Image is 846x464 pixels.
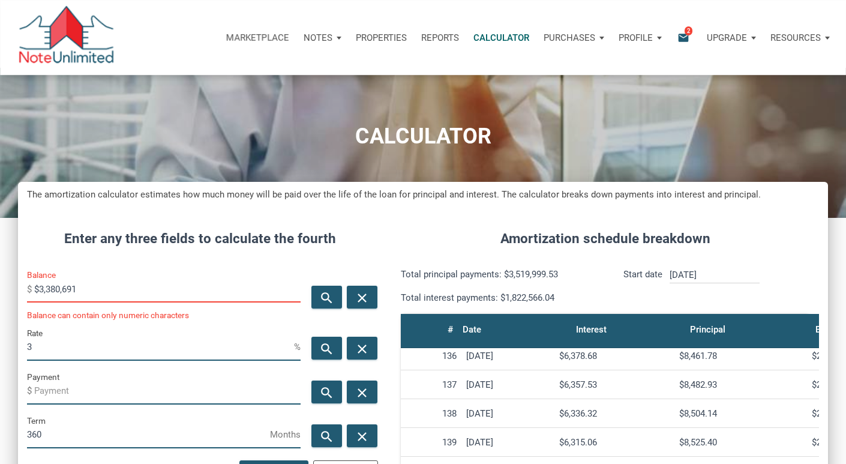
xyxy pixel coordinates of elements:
[355,290,370,305] i: close
[619,32,653,43] p: Profile
[406,408,457,419] div: 138
[27,334,294,361] input: Rate
[320,429,334,444] i: search
[576,321,607,338] div: Interest
[401,267,596,282] p: Total principal payments: $3,519,999.53
[27,326,43,340] label: Rate
[320,290,334,305] i: search
[355,385,370,400] i: close
[611,20,669,56] button: Profile
[559,437,670,448] div: $6,315.06
[355,429,370,444] i: close
[34,378,301,405] input: Payment
[466,408,550,419] div: [DATE]
[226,32,289,43] p: Marketplace
[347,381,377,403] button: close
[463,321,481,338] div: Date
[401,291,596,305] p: Total interest payments: $1,822,566.04
[34,276,301,303] input: Balance
[311,286,342,309] button: search
[676,31,691,44] i: email
[311,424,342,447] button: search
[421,32,459,43] p: Reports
[311,381,342,403] button: search
[466,351,550,361] div: [DATE]
[448,321,453,338] div: #
[219,20,296,56] button: Marketplace
[536,20,611,56] button: Purchases
[770,32,821,43] p: Resources
[623,267,662,305] p: Start date
[544,32,595,43] p: Purchases
[679,437,802,448] div: $8,525.40
[679,351,802,361] div: $8,461.78
[707,32,747,43] p: Upgrade
[27,280,34,299] span: $
[27,370,59,384] label: Payment
[466,379,550,390] div: [DATE]
[320,385,334,400] i: search
[763,20,837,56] button: Resources
[304,32,332,43] p: Notes
[466,437,550,448] div: [DATE]
[27,229,374,249] h4: Enter any three fields to calculate the fourth
[27,268,56,282] label: Balance
[559,351,670,361] div: $6,378.68
[392,229,820,249] h4: Amortization schedule breakdown
[466,20,536,56] a: Calculator
[414,20,466,56] button: Reports
[294,337,301,357] span: %
[668,20,700,56] button: email2
[679,408,802,419] div: $8,504.14
[270,425,301,444] span: Months
[27,381,34,400] span: $
[406,379,457,390] div: 137
[27,312,301,320] div: Balance can contain only numeric characters
[406,437,457,448] div: 139
[406,351,457,361] div: 136
[473,32,529,43] p: Calculator
[9,124,837,149] h1: CALCULATOR
[311,337,342,360] button: search
[27,414,46,428] label: Term
[320,341,334,356] i: search
[18,6,115,69] img: NoteUnlimited
[347,337,377,360] button: close
[347,286,377,309] button: close
[27,188,819,202] h5: The amortization calculator estimates how much money will be paid over the life of the loan for p...
[559,379,670,390] div: $6,357.53
[685,26,692,35] span: 2
[559,408,670,419] div: $6,336.32
[349,20,414,56] a: Properties
[700,20,763,56] button: Upgrade
[296,20,349,56] button: Notes
[355,341,370,356] i: close
[347,424,377,447] button: close
[690,321,725,338] div: Principal
[27,421,270,448] input: Term
[679,379,802,390] div: $8,482.93
[356,32,407,43] p: Properties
